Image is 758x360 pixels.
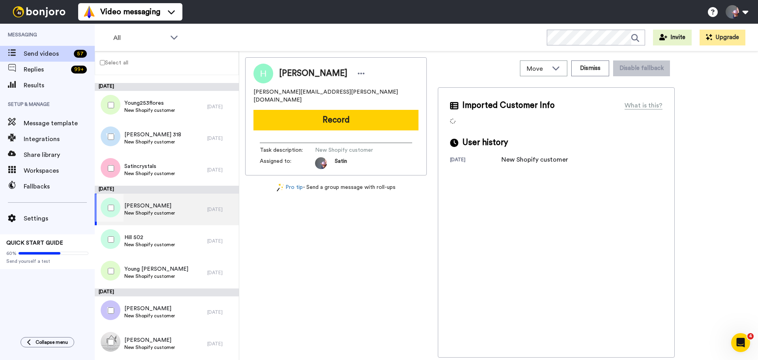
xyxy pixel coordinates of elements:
[24,150,95,160] span: Share library
[6,258,88,264] span: Send yourself a test
[24,166,95,175] span: Workspaces
[100,60,105,65] input: Select all
[207,135,235,141] div: [DATE]
[124,99,175,107] span: Young253flores
[207,206,235,213] div: [DATE]
[625,101,662,110] div: What is this?
[253,88,418,104] span: [PERSON_NAME][EMAIL_ADDRESS][PERSON_NAME][DOMAIN_NAME]
[24,49,71,58] span: Send videos
[24,81,95,90] span: Results
[462,100,555,111] span: Imported Customer Info
[462,137,508,149] span: User history
[6,240,63,246] span: QUICK START GUIDE
[571,60,609,76] button: Dismiss
[277,183,303,192] a: Pro tip
[613,60,670,76] button: Disable fallback
[113,33,166,43] span: All
[6,250,17,256] span: 60%
[501,155,568,164] div: New Shopify customer
[124,131,181,139] span: [PERSON_NAME] 318
[124,313,175,319] span: New Shopify customer
[71,66,87,74] div: 99 +
[21,337,74,347] button: Collapse menu
[24,119,95,128] span: Message template
[74,50,87,58] div: 57
[207,104,235,110] div: [DATE]
[24,134,95,144] span: Integrations
[95,288,239,296] div: [DATE]
[315,146,390,154] span: New Shopify customer
[95,186,239,194] div: [DATE]
[83,6,96,18] img: vm-color.svg
[260,146,315,154] span: Task description :
[207,309,235,315] div: [DATE]
[124,202,175,210] span: [PERSON_NAME]
[747,333,754,339] span: 4
[95,83,239,91] div: [DATE]
[245,183,427,192] div: - Send a group message with roll-ups
[253,110,418,130] button: Record
[124,162,175,170] span: Satincrystals
[124,170,175,177] span: New Shopify customer
[207,238,235,244] div: [DATE]
[207,270,235,276] div: [DATE]
[207,341,235,347] div: [DATE]
[95,58,128,67] label: Select all
[253,64,273,83] img: Profile Image
[700,30,745,45] button: Upgrade
[36,339,68,345] span: Collapse menu
[653,30,692,45] button: Invite
[124,241,175,248] span: New Shopify customer
[124,107,175,113] span: New Shopify customer
[260,157,315,169] span: Assigned to:
[124,234,175,241] span: Hill 502
[9,6,69,17] img: bj-logo-header-white.svg
[124,273,188,279] span: New Shopify customer
[24,214,95,223] span: Settings
[124,265,188,273] span: Young [PERSON_NAME]
[124,344,175,351] span: New Shopify customer
[315,157,327,169] img: 9e27a4b1-d457-47b6-8810-cd25c1de4d25-1560395727.jpg
[335,157,347,169] span: Satin
[124,336,175,344] span: [PERSON_NAME]
[24,65,68,74] span: Replies
[279,68,347,79] span: [PERSON_NAME]
[124,305,175,313] span: [PERSON_NAME]
[731,333,750,352] iframe: Intercom live chat
[124,139,181,145] span: New Shopify customer
[124,210,175,216] span: New Shopify customer
[450,156,501,164] div: [DATE]
[277,183,284,192] img: magic-wand.svg
[207,167,235,173] div: [DATE]
[527,64,548,74] span: Move
[24,182,95,191] span: Fallbacks
[100,6,160,17] span: Video messaging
